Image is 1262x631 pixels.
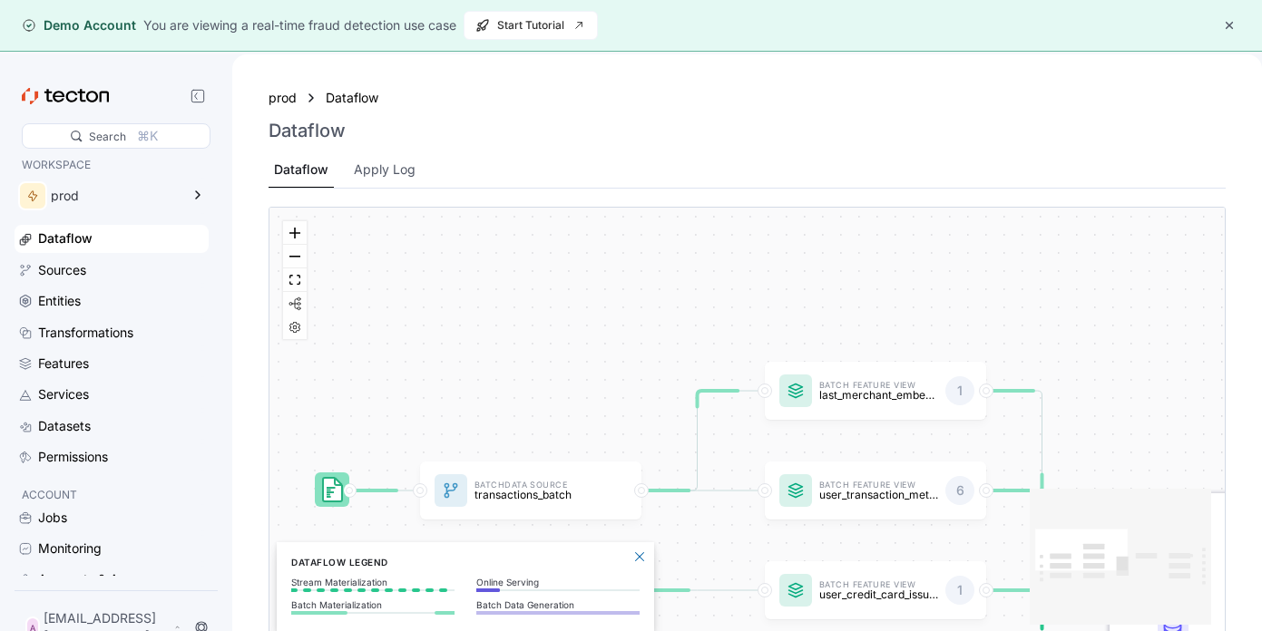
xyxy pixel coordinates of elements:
a: Sources [15,257,209,284]
a: prod [269,88,297,108]
div: You are viewing a real-time fraud detection use case [143,15,456,35]
div: Apply Log [354,160,416,180]
div: Sources [38,260,86,280]
p: user_credit_card_issuer [819,588,938,600]
p: transactions_batch [474,489,593,500]
a: Services [15,381,209,408]
div: Dataflow [274,160,328,180]
h3: Dataflow [269,120,346,141]
p: Stream Materialization [291,577,455,587]
a: Dataflow [15,225,209,252]
p: WORKSPACE [22,156,201,174]
div: Monitoring [38,539,102,558]
a: Monitoring [15,535,209,562]
h6: Dataflow Legend [291,555,640,569]
div: Services [38,384,89,404]
div: 1 [945,376,974,405]
div: React Flow controls [283,221,307,339]
a: Accounts & Access [15,566,209,593]
p: ACCOUNT [22,486,201,504]
button: zoom out [283,245,307,268]
button: Close Legend Panel [629,546,651,568]
p: Online Serving [476,577,640,587]
div: Entities [38,291,81,311]
a: BatchData Sourcetransactions_batch [420,461,641,519]
div: Permissions [38,447,108,467]
a: Batch Feature Viewuser_credit_card_issuer1 [765,561,986,619]
a: Datasets [15,413,209,440]
div: Features [38,354,89,374]
a: Batch Feature Viewuser_transaction_metrics6 [765,461,986,519]
button: zoom in [283,221,307,245]
div: ⌘K [137,126,158,146]
div: Search⌘K [22,123,210,149]
a: Permissions [15,443,209,471]
button: fit view [283,268,307,292]
a: Entities [15,287,209,315]
p: Batch Feature View [819,581,938,589]
a: Dataflow [326,88,389,108]
div: Dataflow [38,228,93,248]
p: user_transaction_metrics [819,489,938,500]
p: Batch Feature View [819,382,938,390]
div: Jobs [38,508,67,528]
p: Batch Data Source [474,481,593,490]
a: Batch Feature Viewlast_merchant_embedding1 [765,362,986,420]
div: Datasets [38,416,91,436]
a: Transformations [15,319,209,346]
a: Jobs [15,504,209,531]
div: prod [51,189,180,202]
div: Demo Account [22,16,136,34]
p: Batch Data Generation [476,599,640,610]
p: Batch Materialization [291,599,455,610]
g: Edge from dataSource:transactions_batch to featureView:last_merchant_embedding [634,391,760,490]
p: last_merchant_embedding [819,389,938,401]
div: Transformations [38,323,133,343]
div: 6 [945,476,974,505]
button: Start Tutorial [464,11,598,40]
div: 1 [945,576,974,605]
a: Features [15,350,209,377]
div: Search [89,128,126,145]
div: Accounts & Access [38,569,153,589]
span: Start Tutorial [475,12,586,39]
p: Batch Feature View [819,481,938,490]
